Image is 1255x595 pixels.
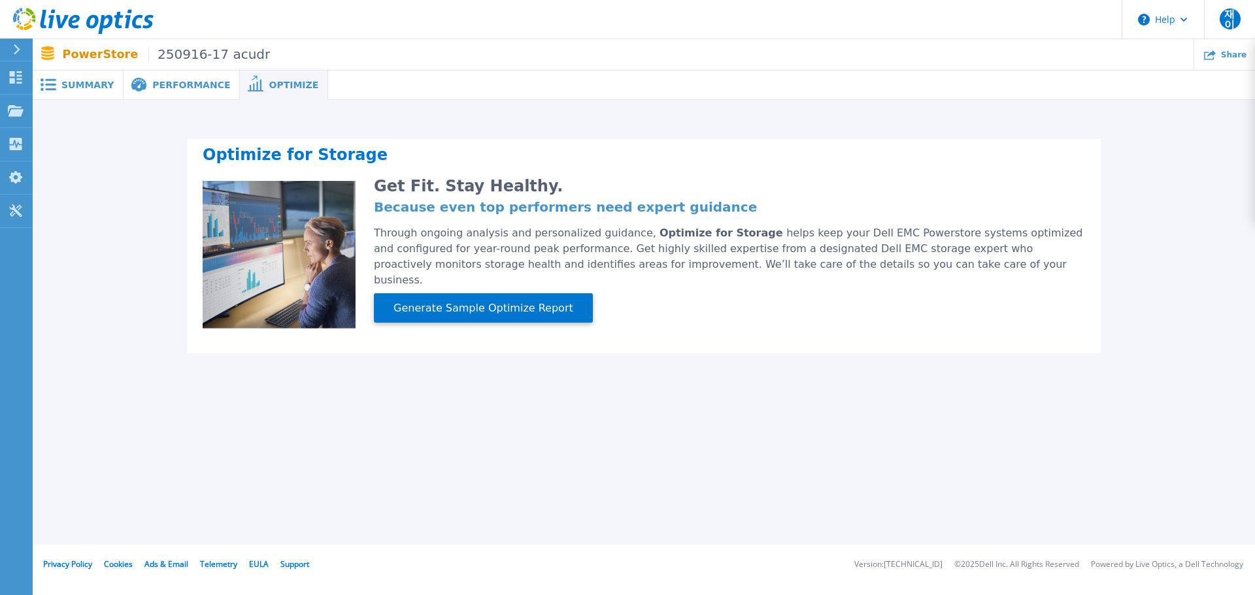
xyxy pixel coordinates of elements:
a: Ads & Email [144,558,188,570]
h4: Because even top performers need expert guidance [374,202,1085,212]
a: Privacy Policy [43,558,92,570]
li: Powered by Live Optics, a Dell Technology [1091,560,1243,569]
span: Summary [61,80,114,89]
button: Generate Sample Optimize Report [374,293,593,323]
span: Performance [152,80,230,89]
span: 재이 [1220,8,1241,29]
img: Optimize Promo [203,181,356,330]
h2: Get Fit. Stay Healthy. [374,181,1085,191]
a: Support [280,558,309,570]
li: Version: [TECHNICAL_ID] [854,560,943,569]
li: © 2025 Dell Inc. All Rights Reserved [954,560,1079,569]
span: Share [1221,51,1247,59]
p: PowerStore [63,47,271,62]
span: 250916-17 acudr [148,47,270,62]
a: Cookies [104,558,133,570]
div: Through ongoing analysis and personalized guidance, helps keep your Dell EMC Powerstore systems o... [374,225,1085,288]
span: Generate Sample Optimize Report [388,300,578,316]
span: Optimize [269,80,318,89]
a: EULA [249,558,269,570]
span: Optimize for Storage [660,227,786,239]
h2: Optimize for Storage [203,150,1085,165]
a: Telemetry [200,558,237,570]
